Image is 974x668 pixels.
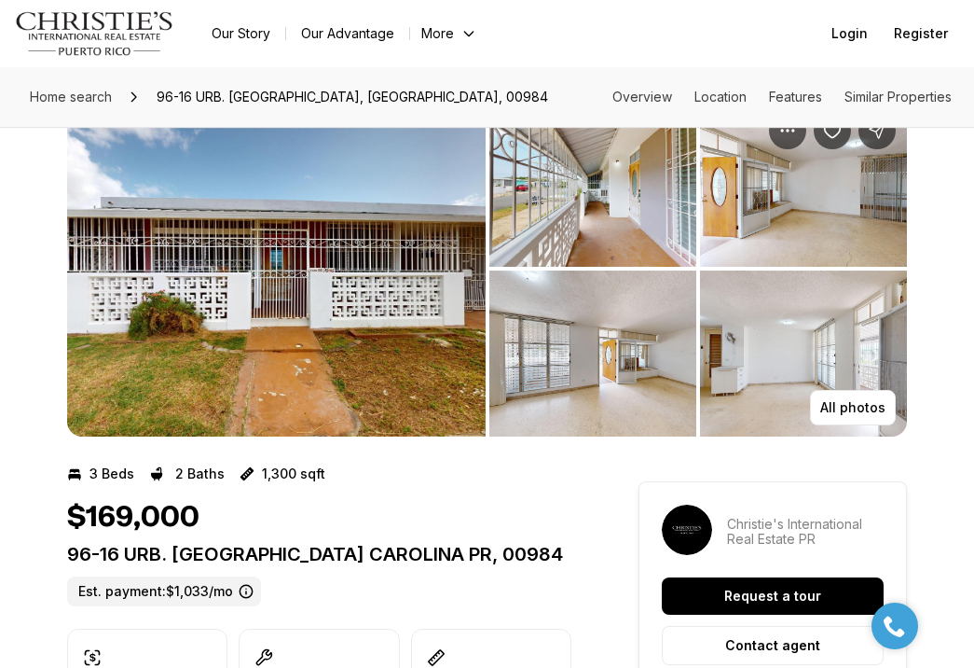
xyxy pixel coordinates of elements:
[725,638,820,653] p: Contact agent
[67,101,486,437] button: View image gallery
[844,89,952,104] a: Skip to: Similar Properties
[700,271,907,437] button: View image gallery
[612,90,952,104] nav: Page section menu
[662,626,884,665] button: Contact agent
[67,543,571,565] p: 96-16 URB. [GEOGRAPHIC_DATA] CAROLINA PR, 00984
[612,89,672,104] a: Skip to: Overview
[262,466,325,481] p: 1,300 sqft
[820,15,879,52] button: Login
[662,578,884,615] button: Request a tour
[769,89,822,104] a: Skip to: Features
[489,101,696,267] button: View image gallery
[769,112,806,149] button: Property options
[175,466,225,481] p: 2 Baths
[810,390,896,425] button: All photos
[894,26,948,41] span: Register
[858,112,896,149] button: Share Property: 96-16 URB. VILLA CAROLINA
[15,11,174,56] img: logo
[89,466,134,481] p: 3 Beds
[727,517,884,547] p: Christie's International Real Estate PR
[286,21,409,47] a: Our Advantage
[694,89,747,104] a: Skip to: Location
[814,112,851,149] button: Save Property: 96-16 URB. VILLA CAROLINA
[67,500,199,536] h1: $169,000
[831,26,868,41] span: Login
[30,89,112,104] span: Home search
[489,271,696,437] button: View image gallery
[489,101,908,437] li: 2 of 5
[22,82,119,112] a: Home search
[410,21,488,47] button: More
[820,400,885,415] p: All photos
[67,101,486,437] li: 1 of 5
[700,101,907,267] button: View image gallery
[197,21,285,47] a: Our Story
[724,589,821,604] p: Request a tour
[67,577,261,606] label: Est. payment: $1,033/mo
[149,82,556,112] span: 96-16 URB. [GEOGRAPHIC_DATA], [GEOGRAPHIC_DATA], 00984
[67,101,907,437] div: Listing Photos
[883,15,959,52] button: Register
